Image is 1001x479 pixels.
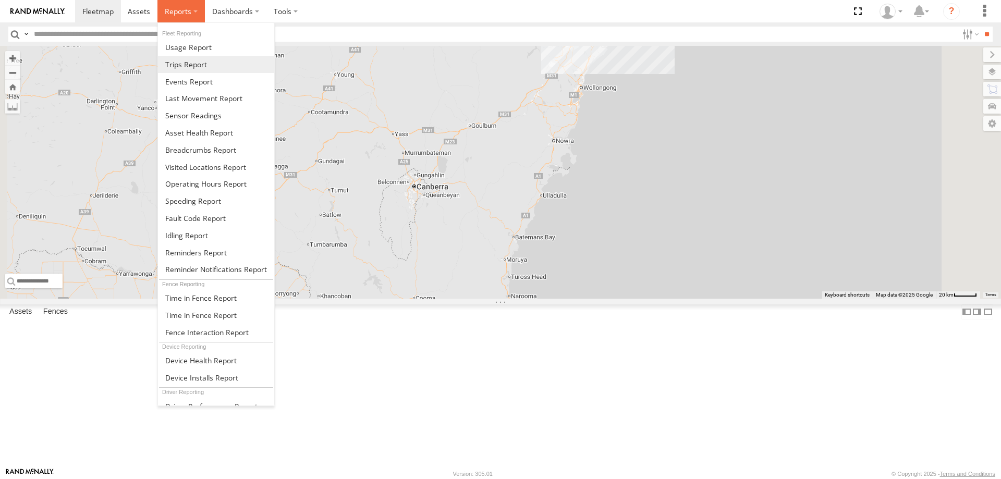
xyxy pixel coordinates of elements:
a: Visit our Website [6,469,54,479]
div: Version: 305.01 [453,471,493,477]
a: Last Movement Report [158,90,274,107]
a: Full Events Report [158,73,274,90]
span: Map data ©2025 Google [876,292,933,298]
span: 20 km [939,292,954,298]
label: Search Query [22,27,30,42]
a: Device Health Report [158,352,274,369]
a: Fence Interaction Report [158,324,274,341]
a: Sensor Readings [158,107,274,124]
a: Asset Health Report [158,124,274,141]
label: Hide Summary Table [983,304,993,320]
button: Zoom in [5,51,20,65]
button: Zoom Home [5,80,20,94]
i: ? [943,3,960,20]
label: Search Filter Options [958,27,981,42]
label: Measure [5,99,20,114]
button: Keyboard shortcuts [825,291,870,299]
a: Usage Report [158,39,274,56]
label: Assets [4,304,37,319]
a: Visited Locations Report [158,158,274,176]
a: Time in Fences Report [158,289,274,306]
a: Fleet Speed Report [158,192,274,210]
label: Dock Summary Table to the Right [972,304,982,320]
div: Muhammad Salman [876,4,906,19]
a: Idling Report [158,227,274,244]
a: Fault Code Report [158,210,274,227]
a: Service Reminder Notifications Report [158,261,274,278]
label: Map Settings [983,116,1001,131]
a: Terms and Conditions [940,471,995,477]
img: rand-logo.svg [10,8,65,15]
label: Dock Summary Table to the Left [961,304,972,320]
a: Terms [985,293,996,297]
button: Map scale: 20 km per 41 pixels [936,291,980,299]
div: © Copyright 2025 - [892,471,995,477]
a: Asset Operating Hours Report [158,175,274,192]
a: Time in Fences Report [158,306,274,324]
a: Reminders Report [158,244,274,261]
button: Zoom out [5,65,20,80]
label: Fences [38,304,73,319]
a: Device Installs Report [158,369,274,386]
a: Trips Report [158,56,274,73]
a: Driver Performance Report [158,398,274,415]
a: Breadcrumbs Report [158,141,274,158]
